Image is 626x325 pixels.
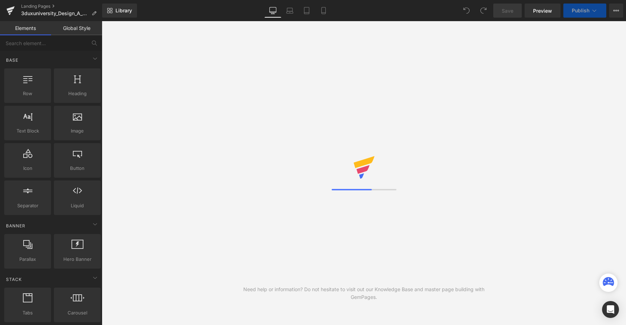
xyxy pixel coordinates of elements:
span: Image [56,127,99,135]
a: Global Style [51,21,102,35]
span: Stack [5,276,23,283]
a: New Library [102,4,137,18]
button: More [609,4,623,18]
button: Undo [459,4,474,18]
a: Laptop [281,4,298,18]
span: Icon [6,165,49,172]
a: Tablet [298,4,315,18]
span: Library [115,7,132,14]
a: Preview [525,4,561,18]
button: Publish [563,4,606,18]
div: Need help or information? Do not hesitate to visit out our Knowledge Base and master page buildin... [233,286,495,301]
span: Hero Banner [56,256,99,263]
button: Redo [476,4,490,18]
a: Mobile [315,4,332,18]
span: Button [56,165,99,172]
span: Preview [533,7,552,14]
span: 3duxuniversity_Design_A_Zoo_Pilot_Study [21,11,89,16]
span: Carousel [56,309,99,317]
span: Text Block [6,127,49,135]
span: Row [6,90,49,97]
a: Landing Pages [21,4,102,9]
span: Parallax [6,256,49,263]
span: Separator [6,202,49,209]
span: Base [5,57,19,63]
span: Tabs [6,309,49,317]
a: Desktop [264,4,281,18]
span: Heading [56,90,99,97]
div: Open Intercom Messenger [602,301,619,318]
span: Banner [5,222,26,229]
span: Liquid [56,202,99,209]
span: Publish [572,8,589,13]
span: Save [502,7,513,14]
